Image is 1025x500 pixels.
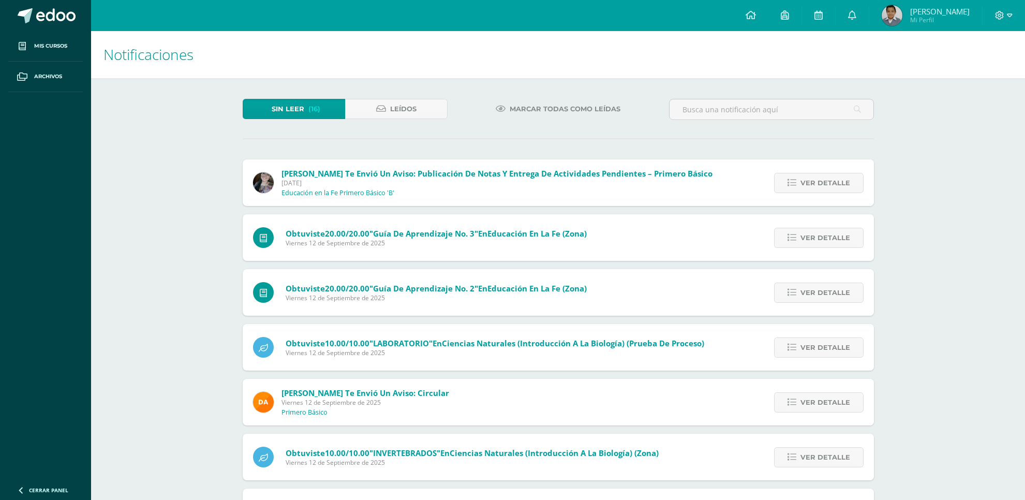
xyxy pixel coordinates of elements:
[286,338,704,348] span: Obtuviste en
[34,72,62,81] span: Archivos
[369,448,440,458] span: "INVERTEBRADOS"
[670,99,873,120] input: Busca una notificación aquí
[487,283,587,293] span: Educación en la Fe (Zona)
[286,448,659,458] span: Obtuviste en
[450,448,659,458] span: Ciencias Naturales (Introducción a la Biología) (Zona)
[253,172,274,193] img: 8322e32a4062cfa8b237c59eedf4f548.png
[103,45,194,64] span: Notificaciones
[272,99,304,119] span: Sin leer
[286,239,587,247] span: Viernes 12 de Septiembre de 2025
[286,293,587,302] span: Viernes 12 de Septiembre de 2025
[253,392,274,413] img: f9d34ca01e392badc01b6cd8c48cabbd.png
[8,62,83,92] a: Archivos
[483,99,633,119] a: Marcar todas como leídas
[34,42,67,50] span: Mis cursos
[286,283,587,293] span: Obtuviste en
[325,338,369,348] span: 10.00/10.00
[325,228,369,239] span: 20.00/20.00
[325,283,369,293] span: 20.00/20.00
[281,388,449,398] span: [PERSON_NAME] te envió un aviso: Circular
[882,5,902,26] img: 9090122ddd464bb4524921a6a18966bf.png
[369,338,433,348] span: "LABORATORIO"
[800,393,850,412] span: Ver detalle
[487,228,587,239] span: Educación en la Fe (Zona)
[369,228,478,239] span: "Guía de Aprendizaje No. 3"
[29,487,68,494] span: Cerrar panel
[325,448,369,458] span: 10.00/10.00
[281,168,712,179] span: [PERSON_NAME] te envió un aviso: Publicación de notas y entrega de actividades pendientes – Prime...
[308,99,320,119] span: (16)
[281,189,394,197] p: Educación en la Fe Primero Básico 'B'
[345,99,448,119] a: Leídos
[286,348,704,357] span: Viernes 12 de Septiembre de 2025
[8,31,83,62] a: Mis cursos
[281,398,449,407] span: Viernes 12 de Septiembre de 2025
[243,99,345,119] a: Sin leer(16)
[910,6,970,17] span: [PERSON_NAME]
[800,283,850,302] span: Ver detalle
[369,283,478,293] span: "Guía de Aprendizaje No. 2"
[390,99,417,119] span: Leídos
[800,448,850,467] span: Ver detalle
[286,228,587,239] span: Obtuviste en
[286,458,659,467] span: Viernes 12 de Septiembre de 2025
[800,338,850,357] span: Ver detalle
[281,179,712,187] span: [DATE]
[281,408,328,417] p: Primero Básico
[800,228,850,247] span: Ver detalle
[800,173,850,193] span: Ver detalle
[910,16,970,24] span: Mi Perfil
[510,99,620,119] span: Marcar todas como leídas
[442,338,704,348] span: Ciencias Naturales (Introducción a la Biología) (Prueba de Proceso)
